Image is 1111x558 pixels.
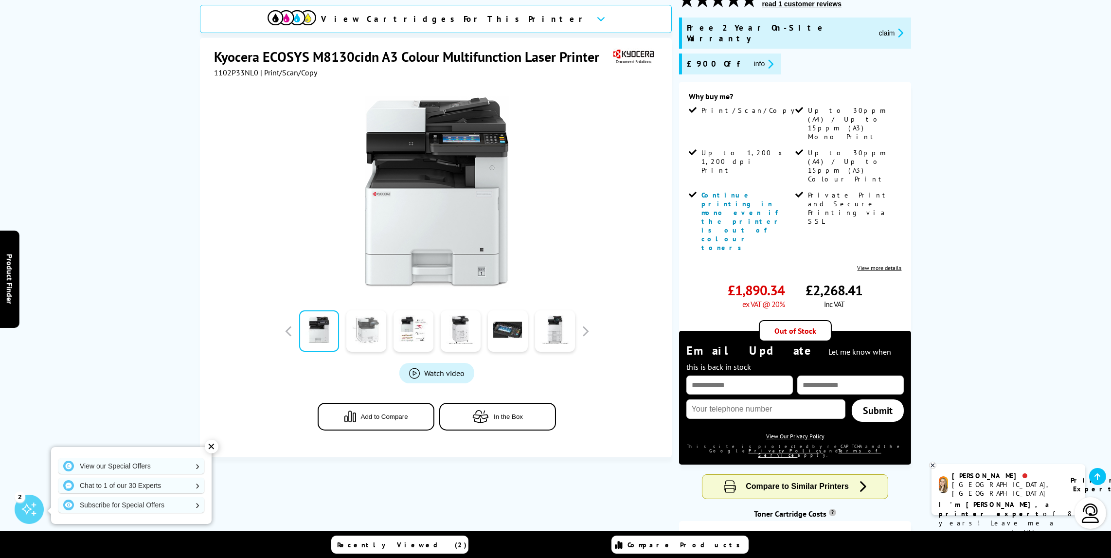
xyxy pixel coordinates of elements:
[702,475,887,499] button: Compare to Similar Printers
[205,440,218,453] div: ✕
[627,540,745,549] span: Compare Products
[829,509,836,516] sup: Cost per page
[58,497,204,513] a: Subscribe for Special Offers
[939,500,1052,518] b: I'm [PERSON_NAME], a printer expert
[952,471,1058,480] div: [PERSON_NAME]
[808,106,900,141] span: Up to 30ppm (A4) / Up to 15ppm (A3) Mono Print
[215,68,259,77] span: 1102P33NL0
[751,58,777,70] button: promo-description
[331,536,468,554] a: Recently Viewed (2)
[361,413,408,420] span: Add to Compare
[686,347,891,372] span: Let me know when this is back in stock
[58,458,204,474] a: View our Special Offers
[1081,504,1100,523] img: user-headset-light.svg
[701,191,783,252] span: Continue printing in mono even if the printer is out of colour toners
[58,478,204,493] a: Chat to 1 of our 30 Experts
[679,509,912,519] div: Toner Cartridge Costs
[611,48,656,66] img: Kyocera
[852,399,904,422] a: Submit
[268,10,316,25] img: cmyk-icon.svg
[689,91,902,106] div: Why buy me?
[749,448,824,453] a: Privacy Policy
[494,413,523,420] span: In the Box
[766,432,824,440] a: View Our Privacy Policy
[424,368,465,378] span: Watch video
[808,191,900,226] span: Private Print and Secure Printing via SSL
[939,500,1078,546] p: of 8 years! Leave me a message and I'll respond ASAP
[687,58,746,70] span: £900 Off
[686,343,904,373] div: Email Update
[758,448,881,458] a: Terms of Service
[746,482,849,490] span: Compare to Similar Printers
[321,14,589,24] span: View Cartridges For This Printer
[261,68,318,77] span: | Print/Scan/Copy
[341,97,532,288] img: Kyocera ECOSYS M8130cidn
[318,403,434,431] button: Add to Compare
[824,299,844,309] span: inc VAT
[5,254,15,304] span: Product Finder
[399,363,474,383] a: Product_All_Videos
[687,22,871,44] span: Free 2 Year On-Site Warranty
[808,148,900,183] span: Up to 30ppm (A4) / Up to 15ppm (A3) Colour Print
[611,536,749,554] a: Compare Products
[686,444,904,457] div: This site is protected by reCAPTCHA and the Google and apply.
[806,281,862,299] span: £2,268.41
[939,476,948,493] img: amy-livechat.png
[15,491,25,502] div: 2
[952,480,1058,498] div: [GEOGRAPHIC_DATA], [GEOGRAPHIC_DATA]
[857,264,901,271] a: View more details
[215,48,609,66] h1: Kyocera ECOSYS M8130cidn A3 Colour Multifunction Laser Printer
[439,403,556,431] button: In the Box
[876,27,907,38] button: promo-description
[701,106,802,115] span: Print/Scan/Copy
[742,299,785,309] span: ex VAT @ 20%
[759,320,832,342] div: Out of Stock
[701,148,793,175] span: Up to 1,200 x 1,200 dpi Print
[686,399,845,419] input: Your telephone number
[338,540,467,549] span: Recently Viewed (2)
[728,281,785,299] span: £1,890.34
